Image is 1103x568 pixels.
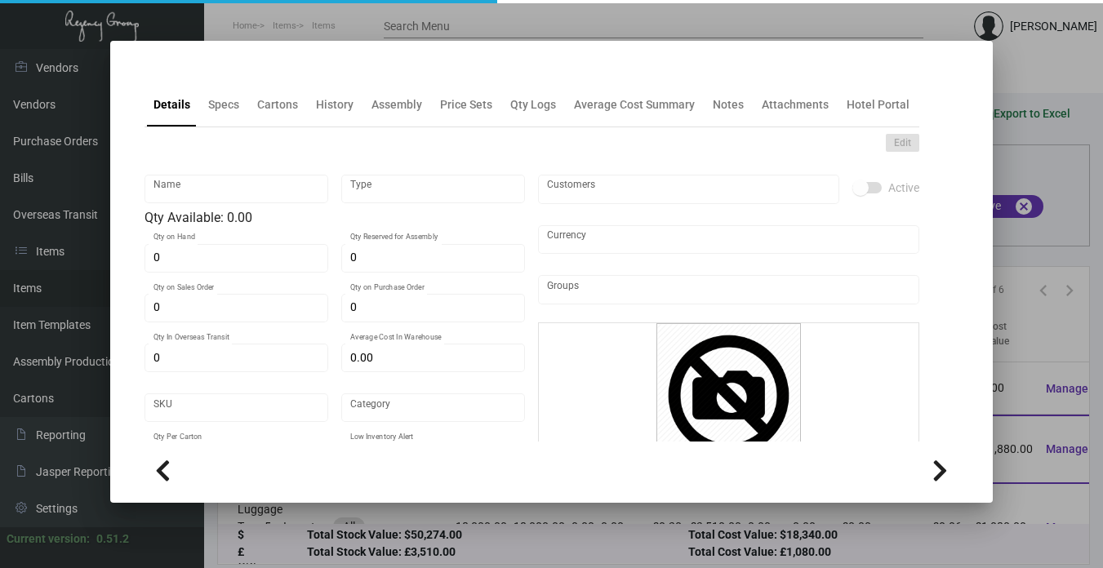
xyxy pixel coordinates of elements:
div: 0.51.2 [96,530,129,548]
input: Add new.. [547,183,830,196]
div: Current version: [7,530,90,548]
div: Details [153,96,190,113]
div: Average Cost Summary [574,96,695,113]
div: Qty Logs [510,96,556,113]
div: Hotel Portal [847,96,910,113]
div: Specs [208,96,239,113]
span: Active [888,178,919,197]
input: Add new.. [547,283,910,296]
span: Edit [894,136,911,150]
div: History [316,96,354,113]
button: Edit [886,134,919,152]
div: Notes [713,96,744,113]
div: Attachments [762,96,829,113]
div: Cartons [257,96,298,113]
div: Assembly [371,96,422,113]
div: Price Sets [440,96,492,113]
div: Qty Available: 0.00 [145,208,525,228]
